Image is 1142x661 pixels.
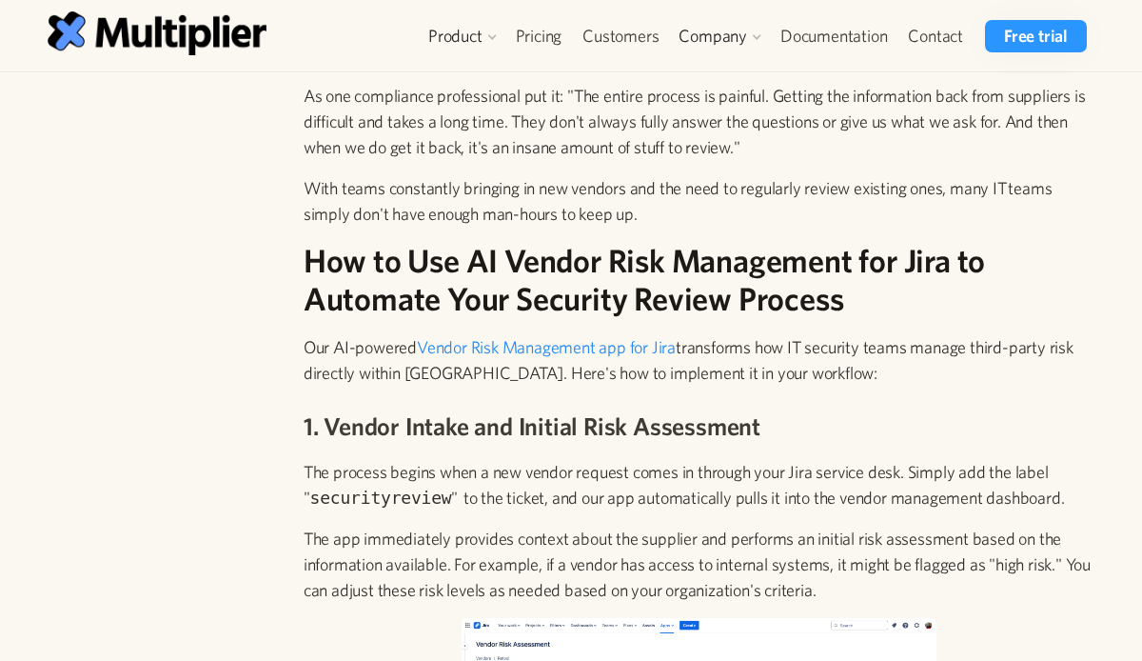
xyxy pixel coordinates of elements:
[304,334,1094,386] p: Our AI-powered transforms how IT security teams manage third-party risk directly within [GEOGRAPH...
[428,25,482,48] div: Product
[505,20,573,52] a: Pricing
[304,242,1094,320] h2: How to Use AI Vendor Risk Management for Jira to Automate Your Security Review Process
[419,20,505,52] div: Product
[572,20,669,52] a: Customers
[304,459,1094,511] p: The process begins when a new vendor request comes in through your Jira service desk. Simply add ...
[304,175,1094,227] p: With teams constantly bringing in new vendors and the need to regularly review existing ones, man...
[304,526,1094,603] p: The app immediately provides context about the supplier and performs an initial risk assessment b...
[985,20,1087,52] a: Free trial
[304,409,1094,443] h3: 1. Vendor Intake and Initial Risk Assessment
[417,337,676,357] a: Vendor Risk Management app for Jira
[310,488,452,508] code: securityreview
[304,83,1094,160] p: As one compliance professional put it: "The entire process is painful. Getting the information ba...
[669,20,770,52] div: Company
[897,20,974,52] a: Contact
[679,25,747,48] div: Company
[770,20,897,52] a: Documentation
